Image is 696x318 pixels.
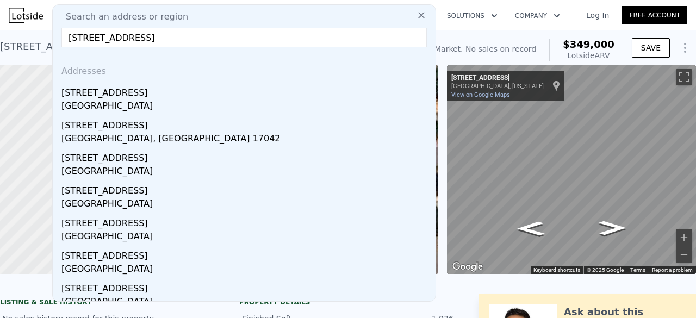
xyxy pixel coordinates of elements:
[587,267,624,273] span: © 2025 Google
[61,263,431,278] div: [GEOGRAPHIC_DATA]
[451,83,544,90] div: [GEOGRAPHIC_DATA], [US_STATE]
[61,132,431,147] div: [GEOGRAPHIC_DATA], [GEOGRAPHIC_DATA] 17042
[674,37,696,59] button: Show Options
[61,245,431,263] div: [STREET_ADDRESS]
[676,246,692,263] button: Zoom out
[57,56,431,82] div: Addresses
[451,74,544,83] div: [STREET_ADDRESS]
[451,91,510,98] a: View on Google Maps
[57,10,188,23] span: Search an address or region
[563,50,614,61] div: Lotside ARV
[506,6,569,26] button: Company
[450,260,486,274] a: Open this area in Google Maps (opens a new window)
[450,260,486,274] img: Google
[573,10,622,21] a: Log In
[447,65,696,274] div: Street View
[239,298,457,307] div: Property details
[61,147,431,165] div: [STREET_ADDRESS]
[61,230,431,245] div: [GEOGRAPHIC_DATA]
[587,217,637,239] path: Go East, Woodland Cir
[61,180,431,197] div: [STREET_ADDRESS]
[447,65,696,274] div: Map
[676,69,692,85] button: Toggle fullscreen view
[61,28,427,47] input: Enter an address, city, region, neighborhood or zip code
[563,39,614,50] span: $349,000
[632,38,670,58] button: SAVE
[61,82,431,99] div: [STREET_ADDRESS]
[630,267,645,273] a: Terms
[61,99,431,115] div: [GEOGRAPHIC_DATA]
[9,8,43,23] img: Lotside
[61,213,431,230] div: [STREET_ADDRESS]
[533,266,580,274] button: Keyboard shortcuts
[61,197,431,213] div: [GEOGRAPHIC_DATA]
[421,43,536,54] div: Off Market. No sales on record
[61,115,431,132] div: [STREET_ADDRESS]
[61,278,431,295] div: [STREET_ADDRESS]
[506,218,556,239] path: Go West, Woodland Cir
[61,295,431,310] div: [GEOGRAPHIC_DATA]
[61,165,431,180] div: [GEOGRAPHIC_DATA]
[652,267,693,273] a: Report a problem
[552,80,560,92] a: Show location on map
[676,229,692,246] button: Zoom in
[438,6,506,26] button: Solutions
[622,6,687,24] a: Free Account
